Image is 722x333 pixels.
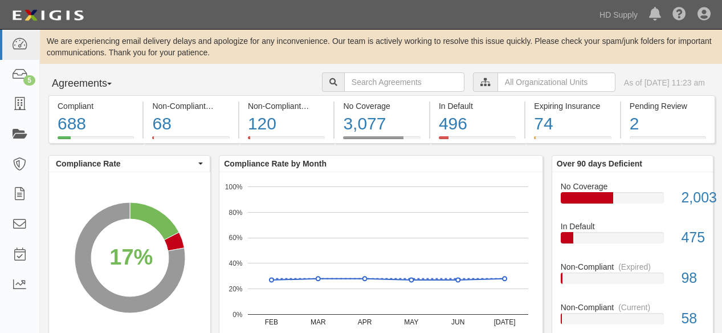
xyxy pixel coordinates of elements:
text: 100% [225,182,243,190]
text: [DATE] [494,318,516,326]
div: Compliant [58,100,134,112]
text: 0% [232,310,243,318]
div: 3,077 [343,112,420,136]
text: 40% [229,259,243,267]
div: 475 [672,228,713,248]
b: Compliance Rate by Month [224,159,327,168]
a: Compliant688 [48,136,142,145]
input: All Organizational Units [497,72,615,92]
text: MAY [405,318,419,326]
div: 58 [672,308,713,329]
div: (Current) [210,100,242,112]
div: In Default [439,100,516,112]
div: 74 [534,112,611,136]
i: Help Center - Complianz [672,8,686,22]
text: 60% [229,234,243,242]
div: 496 [439,112,516,136]
span: Compliance Rate [56,158,195,169]
img: logo-5460c22ac91f19d4615b14bd174203de0afe785f0fc80cf4dbbc73dc1793850b.png [9,5,87,26]
text: APR [358,318,372,326]
div: Pending Review [630,100,706,112]
a: No Coverage3,077 [335,136,429,145]
div: No Coverage [343,100,420,112]
div: Non-Compliant (Current) [152,100,229,112]
text: 80% [229,208,243,216]
input: Search Agreements [344,72,464,92]
text: FEB [265,318,278,326]
div: Expiring Insurance [534,100,611,112]
div: (Expired) [618,261,651,273]
a: HD Supply [594,3,643,26]
div: Non-Compliant [552,261,713,273]
div: 2 [630,112,706,136]
a: Expiring Insurance74 [525,136,619,145]
b: Over 90 days Deficient [557,159,642,168]
div: 98 [672,268,713,289]
div: (Current) [618,302,650,313]
text: MAR [311,318,326,326]
div: (Expired) [305,100,338,112]
div: No Coverage [552,181,713,192]
a: Pending Review2 [621,136,715,145]
div: 17% [109,242,153,273]
a: In Default475 [561,221,704,261]
div: 5 [23,75,35,86]
div: 68 [152,112,229,136]
a: Non-Compliant(Expired)120 [239,136,333,145]
div: In Default [552,221,713,232]
div: We are experiencing email delivery delays and apologize for any inconvenience. Our team is active... [40,35,722,58]
button: Compliance Rate [49,156,210,172]
div: 120 [248,112,325,136]
text: 20% [229,285,243,293]
a: Non-Compliant(Expired)98 [561,261,704,302]
a: Non-Compliant(Current)68 [144,136,238,145]
a: No Coverage2,003 [561,181,704,221]
button: Agreements [48,72,134,95]
a: In Default496 [430,136,524,145]
text: JUN [451,318,464,326]
div: Non-Compliant (Expired) [248,100,325,112]
div: As of [DATE] 11:23 am [624,77,705,88]
div: 688 [58,112,134,136]
div: Non-Compliant [552,302,713,313]
div: 2,003 [672,188,713,208]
